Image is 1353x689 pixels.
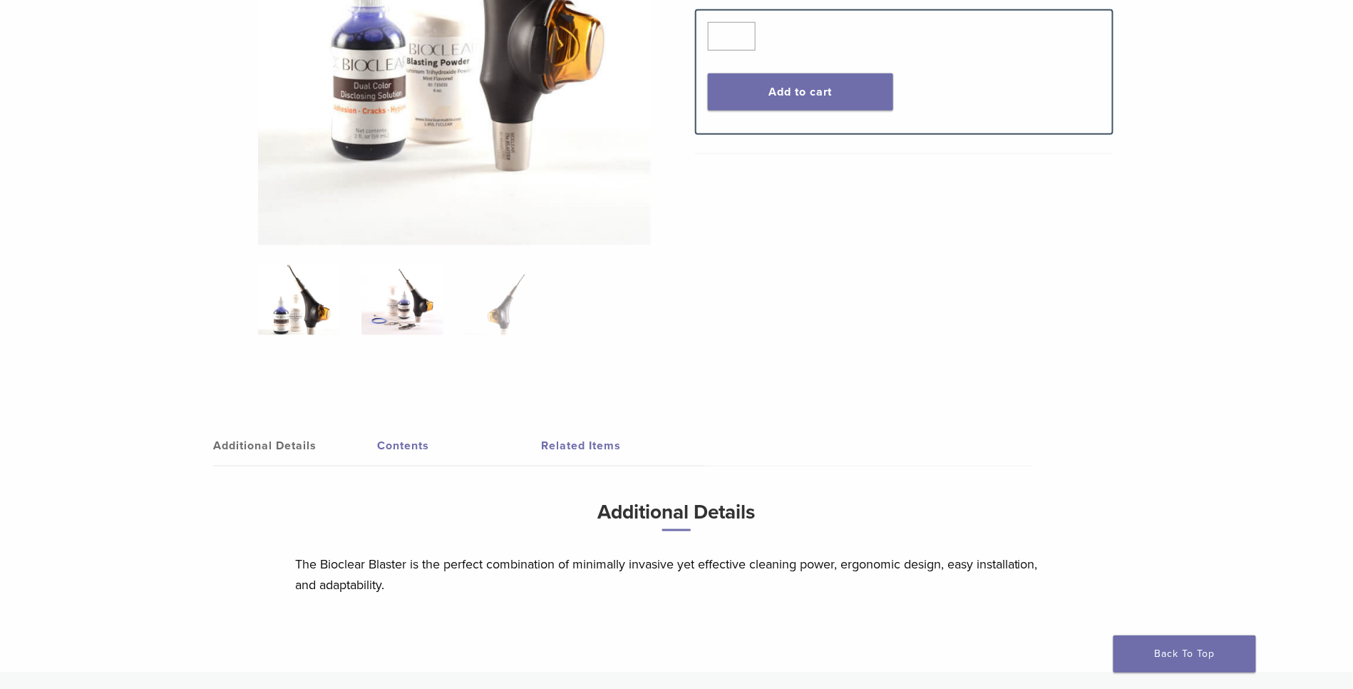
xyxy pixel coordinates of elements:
h3: Additional Details [295,495,1058,543]
a: Additional Details [213,426,377,466]
img: Blaster Kit - Image 3 [465,264,547,335]
a: Back To Top [1113,636,1256,673]
p: The Bioclear Blaster is the perfect combination of minimally invasive yet effective cleaning powe... [295,553,1058,596]
button: Add to cart [708,73,894,111]
img: Blaster Kit - Image 2 [361,264,443,335]
img: Bioclear-Blaster-Kit-Simplified-1-e1548850725122-324x324.jpg [258,264,340,335]
a: Contents [377,426,541,466]
a: Related Items [541,426,705,466]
